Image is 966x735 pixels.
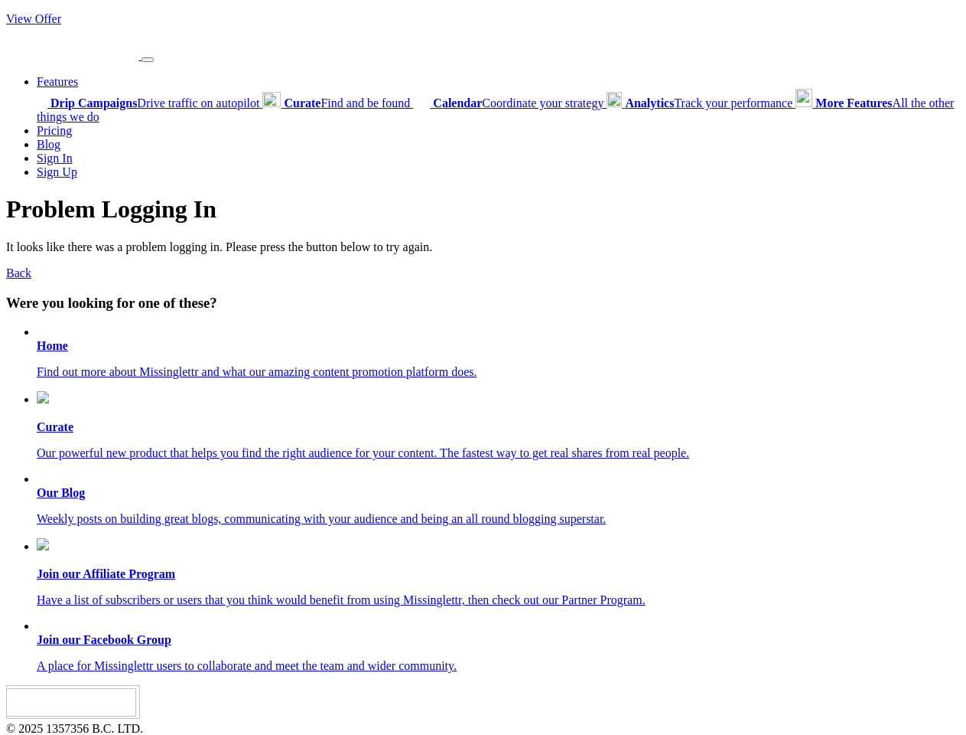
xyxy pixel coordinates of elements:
b: Our Blog [37,486,85,499]
a: Features [37,75,78,88]
b: Analytics [625,96,674,109]
a: Home Find out more about Missinglettr and what our amazing content promotion platform does. [37,339,960,379]
span: All the other things we do [37,96,954,123]
img: revenue.png [37,538,49,550]
a: AnalyticsTrack your performance [607,96,795,109]
h3: Were you looking for one of these? [6,295,960,312]
p: Find out more about Missinglettr and what our amazing content promotion platform does. [37,365,960,379]
span: Find and be found [284,96,410,109]
b: More Features [815,96,892,109]
a: View Offer [6,12,61,25]
b: Curate [284,96,320,109]
button: Menu [141,57,154,62]
a: Pricing [37,124,72,137]
p: Our powerful new product that helps you find the right audience for your content. The fastest way... [37,446,960,460]
a: Sign Up [37,165,77,178]
a: Curate Our powerful new product that helps you find the right audience for your content. The fast... [37,391,960,460]
p: A place for Missinglettr users to collaborate and meet the team and wider community. [37,659,960,673]
a: Sign In [37,152,73,165]
div: Features [37,89,960,124]
span: Track your performance [625,96,792,109]
b: Calendar [433,96,482,109]
a: Blog [37,138,60,151]
a: More FeaturesAll the other things we do [37,96,954,123]
a: Back [6,266,31,279]
img: curate.png [37,391,49,403]
b: Drip Campaigns [50,96,137,109]
img: Missinglettr - Social Media Marketing for content focused teams | Product Hunt [6,688,136,717]
a: CurateFind and be found [262,96,413,109]
p: It looks like there was a problem logging in. Please press the button below to try again. [6,240,960,254]
a: Our Blog Weekly posts on building great blogs, communicating with your audience and being an all ... [37,486,960,526]
a: CalendarCoordinate your strategy [413,96,607,109]
a: Join our Facebook Group A place for Missinglettr users to collaborate and meet the team and wider... [37,633,960,673]
span: Drive traffic on autopilot [50,96,259,109]
b: Join our Affiliate Program [37,567,175,580]
p: Have a list of subscribers or users that you think would benefit from using Missinglettr, then ch... [37,593,960,607]
span: Coordinate your strategy [433,96,603,109]
h1: Problem Logging In [6,195,960,224]
b: Curate [37,420,73,433]
b: Join our Facebook Group [37,633,171,646]
a: Join our Affiliate Program Have a list of subscribers or users that you think would benefit from ... [37,538,960,607]
a: Drip CampaignsDrive traffic on autopilot [37,96,262,109]
p: Weekly posts on building great blogs, communicating with your audience and being an all round blo... [37,512,960,526]
b: Home [37,339,68,352]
